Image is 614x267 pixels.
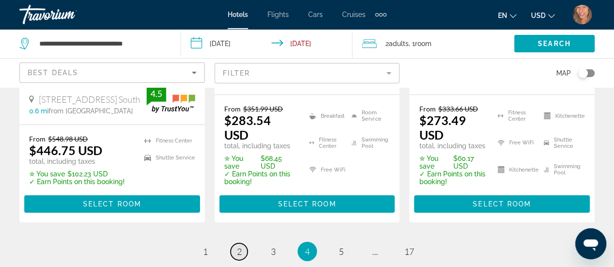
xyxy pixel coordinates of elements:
span: 0.6 mi [29,107,49,115]
a: Hotels [228,11,248,18]
li: Swimming Pool [347,132,390,154]
li: Kitchenette [539,105,585,127]
li: Fitness Center [304,132,347,154]
span: 1 [203,246,208,257]
span: Select Room [83,200,141,208]
li: Fitness Center [139,135,195,147]
li: Shuttle Service [139,152,195,164]
li: Fitness Center [493,105,539,127]
img: trustyou-badge.svg [147,84,195,113]
iframe: Button to launch messaging window [575,228,606,259]
a: Cruises [342,11,365,18]
span: ✮ You save [419,155,450,170]
button: Select Room [414,195,590,213]
p: ✓ Earn Points on this booking! [419,170,485,186]
del: $333.66 USD [438,105,478,113]
span: [STREET_ADDRESS] South [39,94,140,105]
span: 5 [339,246,344,257]
button: Toggle map [571,69,595,78]
span: 2 [385,37,409,50]
a: Cars [308,11,323,18]
a: Select Room [219,198,395,208]
span: 3 [271,246,276,257]
button: Extra navigation items [375,7,386,22]
span: 4 [305,246,310,257]
span: From [224,105,241,113]
span: From [29,135,46,143]
li: Free WiFi [493,132,539,154]
li: Room Service [347,105,390,127]
span: ... [372,246,378,257]
span: Room [415,40,431,47]
ins: $446.75 USD [29,143,102,157]
span: ✮ You save [29,170,65,178]
button: Check-in date: Oct 21, 2025 Check-out date: Oct 24, 2025 [181,29,352,58]
span: from [GEOGRAPHIC_DATA] [49,107,133,115]
span: 17 [404,246,414,257]
li: Kitchenette [493,159,539,181]
button: Change language [498,8,516,22]
li: Shuttle Service [539,132,585,154]
p: $68.45 USD [224,155,297,170]
p: total, including taxes [419,142,485,150]
del: $351.99 USD [243,105,283,113]
p: total, including taxes [224,142,297,150]
a: Select Room [24,198,200,208]
p: ✓ Earn Points on this booking! [224,170,297,186]
button: Select Room [219,195,395,213]
li: Free WiFi [304,159,347,181]
li: Breakfast [304,105,347,127]
a: Flights [267,11,289,18]
nav: Pagination [19,242,595,261]
span: ✮ You save [224,155,259,170]
span: Select Room [278,200,336,208]
span: , 1 [409,37,431,50]
ins: $273.49 USD [419,113,465,142]
p: $102.23 USD [29,170,125,178]
a: Travorium [19,2,116,27]
p: total, including taxes [29,157,125,165]
span: Adults [389,40,409,47]
span: 2 [237,246,242,257]
div: 4.5 [147,88,166,99]
p: $60.17 USD [419,155,485,170]
span: USD [531,12,546,19]
span: Search [538,40,571,47]
button: Filter [215,63,400,84]
ins: $283.54 USD [224,113,271,142]
span: Map [556,66,571,80]
span: en [498,12,507,19]
del: $548.98 USD [48,135,88,143]
button: Change currency [531,8,555,22]
button: Travelers: 2 adults, 0 children [352,29,514,58]
p: ✓ Earn Points on this booking! [29,178,125,186]
button: Search [514,35,595,52]
span: From [419,105,435,113]
a: Select Room [414,198,590,208]
span: Select Room [473,200,531,208]
img: Z [572,5,592,24]
button: User Menu [569,4,595,25]
button: Select Room [24,195,200,213]
li: Swimming Pool [539,159,585,181]
mat-select: Sort by [28,67,197,79]
span: Best Deals [28,69,78,77]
